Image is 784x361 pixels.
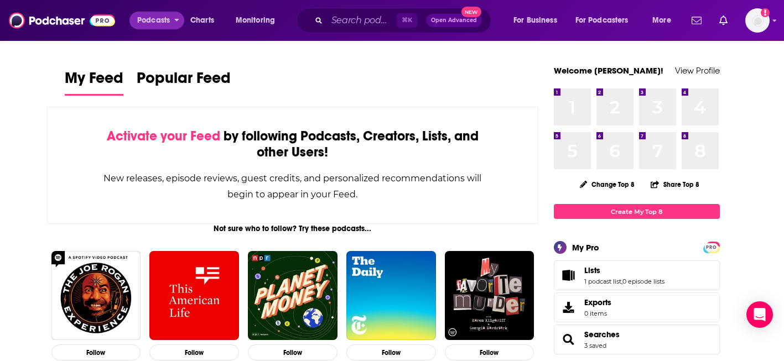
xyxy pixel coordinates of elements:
a: Exports [554,292,720,322]
img: The Daily [346,251,436,341]
span: Exports [558,300,580,315]
img: Planet Money [248,251,338,341]
button: open menu [568,12,645,29]
div: My Pro [572,242,599,253]
button: Share Top 8 [650,174,700,195]
span: Exports [584,297,611,307]
span: For Podcasters [575,13,629,28]
input: Search podcasts, credits, & more... [327,12,397,29]
span: Lists [554,260,720,290]
img: This American Life [149,251,239,341]
span: PRO [705,243,718,252]
span: , [621,278,622,285]
span: More [652,13,671,28]
a: Searches [584,329,620,339]
button: open menu [506,12,571,29]
span: Open Advanced [431,18,477,23]
img: My Favorite Murder with Karen Kilgariff and Georgia Hardstark [445,251,534,341]
span: Activate your Feed [107,128,220,144]
a: Lists [584,265,664,275]
a: Charts [183,12,221,29]
a: Create My Top 8 [554,204,720,219]
a: 3 saved [584,342,606,349]
button: Show profile menu [745,8,770,33]
button: Follow [346,344,436,360]
button: Open AdvancedNew [426,14,482,27]
a: Show notifications dropdown [715,11,732,30]
button: open menu [228,12,289,29]
a: Show notifications dropdown [687,11,706,30]
div: Open Intercom Messenger [746,301,773,328]
span: Charts [190,13,214,28]
div: Not sure who to follow? Try these podcasts... [47,224,539,233]
a: View Profile [675,65,720,76]
span: For Business [513,13,557,28]
span: Lists [584,265,600,275]
a: 1 podcast list [584,278,621,285]
span: Podcasts [137,13,170,28]
span: Logged in as jerryparshall [745,8,770,33]
a: Popular Feed [137,69,231,96]
div: by following Podcasts, Creators, Lists, and other Users! [103,128,483,160]
button: Follow [149,344,239,360]
button: Follow [51,344,141,360]
span: My Feed [65,69,123,94]
span: ⌘ K [397,13,417,28]
span: Searches [554,325,720,354]
button: Follow [445,344,534,360]
span: Popular Feed [137,69,231,94]
button: Change Top 8 [573,177,642,191]
a: 0 episode lists [622,278,664,285]
img: User Profile [745,8,770,33]
svg: Add a profile image [761,8,770,17]
a: My Feed [65,69,123,96]
span: 0 items [584,310,611,317]
img: Podchaser - Follow, Share and Rate Podcasts [9,10,115,31]
button: open menu [129,12,184,29]
img: The Joe Rogan Experience [51,251,141,341]
button: Follow [248,344,338,360]
span: Monitoring [236,13,275,28]
a: PRO [705,243,718,251]
a: Welcome [PERSON_NAME]! [554,65,663,76]
a: Searches [558,332,580,347]
span: New [461,7,481,17]
a: Lists [558,268,580,283]
div: Search podcasts, credits, & more... [307,8,502,33]
button: open menu [645,12,685,29]
div: New releases, episode reviews, guest credits, and personalized recommendations will begin to appe... [103,170,483,202]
